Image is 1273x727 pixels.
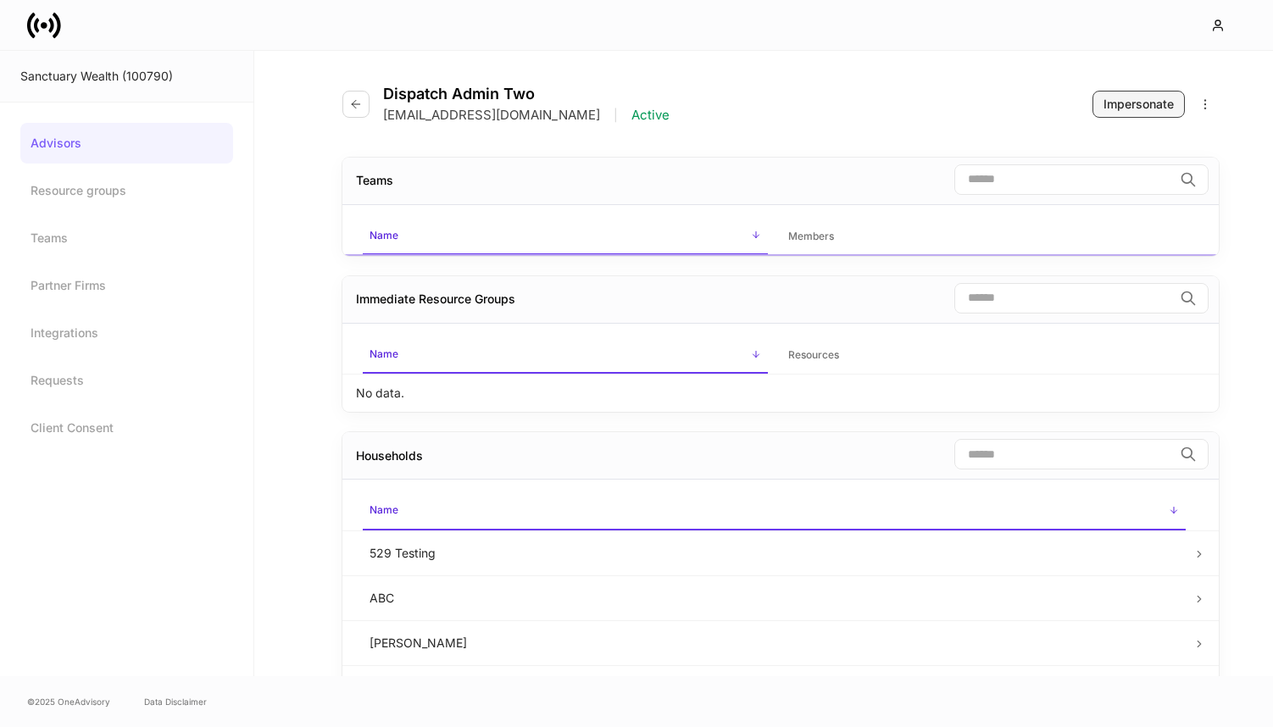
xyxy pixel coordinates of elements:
span: © 2025 OneAdvisory [27,695,110,708]
td: [PERSON_NAME] [356,620,1192,665]
td: [PERSON_NAME] [356,665,1192,710]
h6: Name [370,346,398,362]
a: Integrations [20,313,233,353]
a: Client Consent [20,408,233,448]
a: Requests [20,360,233,401]
a: Data Disclaimer [144,695,207,708]
td: ABC [356,575,1192,620]
p: | [614,107,618,124]
h6: Resources [788,347,839,363]
h6: Name [370,227,398,243]
td: 529 Testing [356,530,1192,575]
div: Immediate Resource Groups [356,291,515,308]
div: Households [356,447,423,464]
h4: Dispatch Admin Two [383,85,670,103]
span: Name [363,219,768,255]
p: No data. [356,385,404,402]
div: Sanctuary Wealth (100790) [20,68,233,85]
span: Resources [781,338,1187,373]
a: Resource groups [20,170,233,211]
span: Members [781,219,1187,254]
div: Teams [356,172,393,189]
p: [EMAIL_ADDRESS][DOMAIN_NAME] [383,107,600,124]
p: Active [631,107,670,124]
h6: Members [788,228,834,244]
h6: Name [370,502,398,518]
a: Advisors [20,123,233,164]
span: Name [363,337,768,374]
span: Name [363,493,1186,530]
div: Impersonate [1103,96,1174,113]
button: Impersonate [1092,91,1185,118]
a: Teams [20,218,233,258]
a: Partner Firms [20,265,233,306]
